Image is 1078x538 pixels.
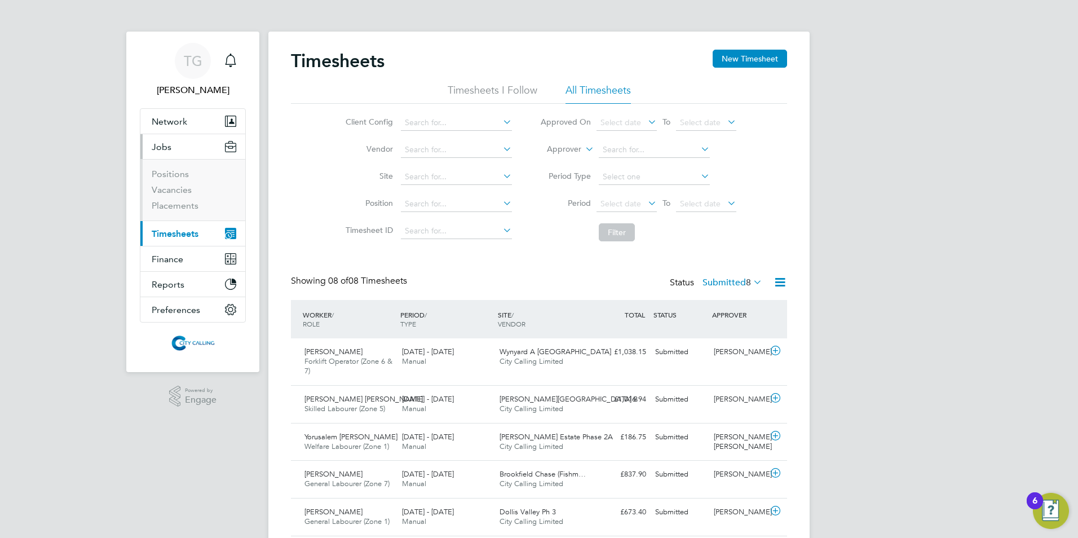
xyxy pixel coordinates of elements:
[709,428,768,456] div: [PERSON_NAME] [PERSON_NAME]
[709,305,768,325] div: APPROVER
[651,503,709,522] div: Submitted
[152,116,187,127] span: Network
[402,442,426,451] span: Manual
[402,356,426,366] span: Manual
[709,465,768,484] div: [PERSON_NAME]
[152,254,183,264] span: Finance
[592,428,651,447] div: £186.75
[402,479,426,488] span: Manual
[680,199,721,209] span: Select date
[291,275,409,287] div: Showing
[140,109,245,134] button: Network
[659,196,674,210] span: To
[140,272,245,297] button: Reports
[303,319,320,328] span: ROLE
[511,310,514,319] span: /
[342,171,393,181] label: Site
[540,198,591,208] label: Period
[185,395,217,405] span: Engage
[599,223,635,241] button: Filter
[304,432,397,442] span: Yorusalem [PERSON_NAME]
[592,343,651,361] div: £1,038.15
[402,517,426,526] span: Manual
[651,305,709,325] div: STATUS
[140,246,245,271] button: Finance
[342,198,393,208] label: Position
[500,432,613,442] span: [PERSON_NAME] Estate Phase 2A
[746,277,751,288] span: 8
[184,54,202,68] span: TG
[709,390,768,409] div: [PERSON_NAME]
[328,275,407,286] span: 08 Timesheets
[500,469,586,479] span: Brookfield Chase (Fishm…
[304,356,392,376] span: Forklift Operator (Zone 6 & 7)
[291,50,385,72] h2: Timesheets
[448,83,537,104] li: Timesheets I Follow
[169,386,217,407] a: Powered byEngage
[651,343,709,361] div: Submitted
[401,196,512,212] input: Search for...
[304,517,390,526] span: General Labourer (Zone 1)
[152,184,192,195] a: Vacancies
[625,310,645,319] span: TOTAL
[500,404,563,413] span: City Calling Limited
[140,159,245,221] div: Jobs
[304,404,385,413] span: Skilled Labourer (Zone 5)
[304,394,423,404] span: [PERSON_NAME] [PERSON_NAME]
[304,442,389,451] span: Welfare Labourer (Zone 1)
[342,144,393,154] label: Vendor
[425,310,427,319] span: /
[600,199,641,209] span: Select date
[651,390,709,409] div: Submitted
[592,465,651,484] div: £837.90
[185,386,217,395] span: Powered by
[332,310,334,319] span: /
[400,319,416,328] span: TYPE
[600,117,641,127] span: Select date
[140,221,245,246] button: Timesheets
[592,390,651,409] div: £1,016.94
[304,479,390,488] span: General Labourer (Zone 7)
[500,517,563,526] span: City Calling Limited
[531,144,581,155] label: Approver
[659,114,674,129] span: To
[140,297,245,322] button: Preferences
[500,507,556,517] span: Dollis Valley Ph 3
[401,169,512,185] input: Search for...
[152,169,189,179] a: Positions
[140,83,246,97] span: Toby Gibbs
[140,334,246,352] a: Go to home page
[651,428,709,447] div: Submitted
[1032,501,1037,515] div: 6
[713,50,787,68] button: New Timesheet
[402,432,454,442] span: [DATE] - [DATE]
[152,228,198,239] span: Timesheets
[300,305,397,334] div: WORKER
[592,503,651,522] div: £673.40
[152,142,171,152] span: Jobs
[402,394,454,404] span: [DATE] - [DATE]
[500,479,563,488] span: City Calling Limited
[402,347,454,356] span: [DATE] - [DATE]
[152,279,184,290] span: Reports
[500,347,611,356] span: Wynyard A [GEOGRAPHIC_DATA]
[152,200,198,211] a: Placements
[599,142,710,158] input: Search for...
[670,275,765,291] div: Status
[328,275,348,286] span: 08 of
[169,334,217,352] img: citycalling-logo-retina.png
[703,277,762,288] label: Submitted
[304,347,363,356] span: [PERSON_NAME]
[402,507,454,517] span: [DATE] - [DATE]
[709,503,768,522] div: [PERSON_NAME]
[500,394,638,404] span: [PERSON_NAME][GEOGRAPHIC_DATA] 8
[401,115,512,131] input: Search for...
[540,117,591,127] label: Approved On
[402,469,454,479] span: [DATE] - [DATE]
[709,343,768,361] div: [PERSON_NAME]
[500,442,563,451] span: City Calling Limited
[498,319,525,328] span: VENDOR
[401,142,512,158] input: Search for...
[402,404,426,413] span: Manual
[304,469,363,479] span: [PERSON_NAME]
